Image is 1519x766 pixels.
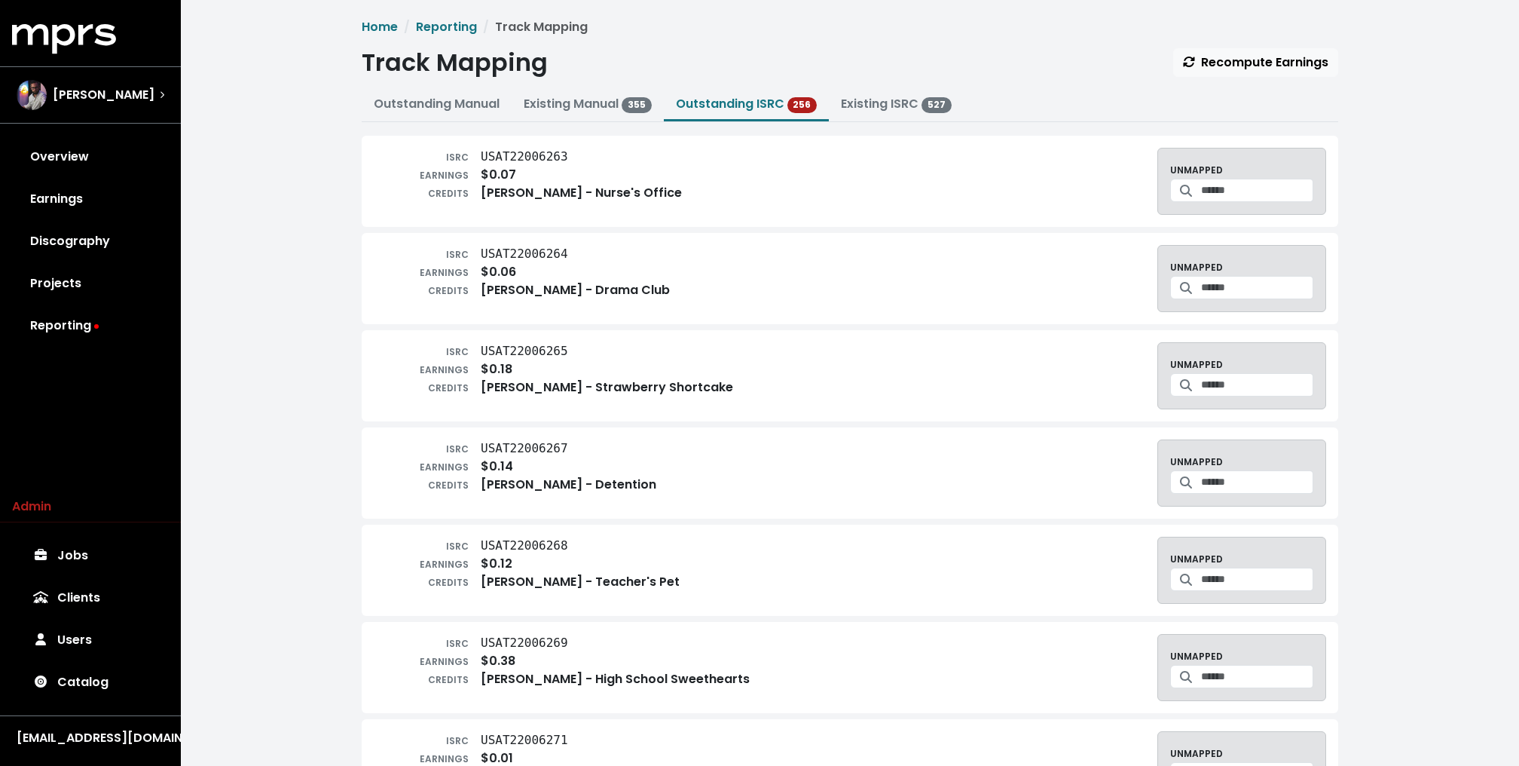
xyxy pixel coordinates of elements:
[481,636,568,650] tt: USAT22006269
[428,187,469,200] small: CREDITS
[12,619,169,661] a: Users
[420,558,469,571] small: EARNINGS
[428,576,469,589] small: CREDITS
[428,284,469,297] small: CREDITS
[446,443,469,455] small: ISRC
[477,18,588,36] li: Track Mapping
[1170,164,1223,176] small: UNMAPPED
[374,573,680,591] div: [PERSON_NAME] - Teacher's Pet
[1201,179,1313,202] input: Search for a track to map to
[1173,48,1338,77] button: Recompute Earnings
[374,555,680,573] div: $0.12
[481,247,568,261] tt: USAT22006264
[420,752,469,765] small: EARNINGS
[53,86,154,104] span: [PERSON_NAME]
[420,169,469,182] small: EARNINGS
[374,670,750,688] div: [PERSON_NAME] - High School Sweethearts
[481,344,568,358] tt: USAT22006265
[1201,373,1313,397] input: Search for a track to map to
[374,281,670,299] div: [PERSON_NAME] - Drama Club
[1201,470,1313,494] input: Search for a track to map to
[1201,568,1313,591] input: Search for a track to map to
[420,266,469,279] small: EARNINGS
[12,220,169,262] a: Discography
[446,637,469,650] small: ISRC
[374,360,733,378] div: $0.18
[787,97,818,112] span: 256
[420,363,469,376] small: EARNINGS
[12,305,169,347] a: Reporting
[446,151,469,164] small: ISRC
[1170,261,1223,274] small: UNMAPPED
[428,479,469,492] small: CREDITS
[420,461,469,473] small: EARNINGS
[1170,455,1223,468] small: UNMAPPED
[481,149,568,164] tt: USAT22006263
[12,29,116,47] a: mprs logo
[428,381,469,394] small: CREDITS
[374,263,670,281] div: $0.06
[12,577,169,619] a: Clients
[12,535,169,577] a: Jobs
[374,458,656,476] div: $0.14
[428,673,469,686] small: CREDITS
[446,734,469,747] small: ISRC
[362,18,398,35] a: Home
[1170,747,1223,760] small: UNMAPPED
[362,48,548,77] h1: Track Mapping
[416,18,477,35] a: Reporting
[446,345,469,358] small: ISRC
[676,95,784,112] a: Outstanding ISRC
[12,178,169,220] a: Earnings
[446,248,469,261] small: ISRC
[420,655,469,668] small: EARNINGS
[12,262,169,305] a: Projects
[12,661,169,703] a: Catalog
[921,97,952,112] span: 527
[1170,553,1223,565] small: UNMAPPED
[12,136,169,178] a: Overview
[17,729,164,747] div: [EMAIL_ADDRESS][DOMAIN_NAME]
[1201,276,1313,299] input: Search for a track to map to
[362,18,1338,36] nav: breadcrumb
[622,97,652,112] span: 355
[446,540,469,553] small: ISRC
[374,652,750,670] div: $0.38
[481,733,568,747] tt: USAT22006271
[12,728,169,748] button: [EMAIL_ADDRESS][DOMAIN_NAME]
[17,80,47,110] img: The selected account / producer
[1170,650,1223,663] small: UNMAPPED
[1170,358,1223,371] small: UNMAPPED
[374,166,682,184] div: $0.07
[1201,665,1313,688] input: Search for a track to map to
[374,95,500,112] a: Outstanding Manual
[1183,54,1328,71] span: Recompute Earnings
[374,184,682,202] div: [PERSON_NAME] - Nurse's Office
[374,378,733,397] div: [PERSON_NAME] - Strawberry Shortcake
[841,95,952,112] a: Existing ISRC 527
[481,441,568,455] tt: USAT22006267
[481,538,568,553] tt: USAT22006268
[374,476,656,494] div: [PERSON_NAME] - Detention
[524,95,652,112] a: Existing Manual 355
